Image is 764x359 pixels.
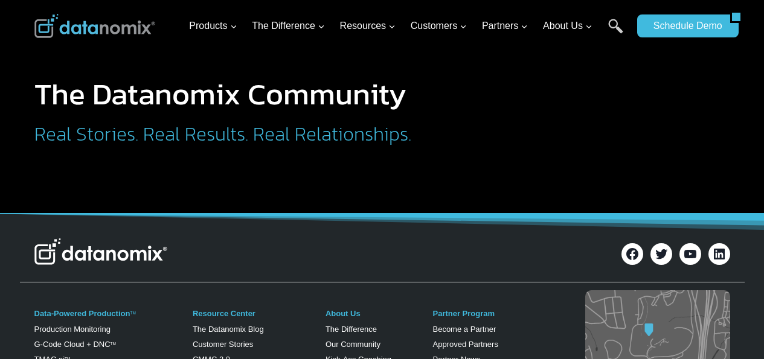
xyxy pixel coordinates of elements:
[189,18,237,34] span: Products
[326,340,380,349] a: Our Community
[34,325,111,334] a: Production Monitoring
[543,18,592,34] span: About Us
[34,238,167,265] img: Datanomix Logo
[432,325,496,334] a: Become a Partner
[482,18,528,34] span: Partners
[326,325,377,334] a: The Difference
[130,311,135,315] a: TM
[340,18,396,34] span: Resources
[326,309,361,318] a: About Us
[193,340,253,349] a: Customer Stories
[34,79,512,109] h1: The Datanomix Community
[637,14,730,37] a: Schedule Demo
[111,342,116,346] sup: TM
[34,340,116,349] a: G-Code Cloud + DNCTM
[432,340,498,349] a: Approved Partners
[184,7,631,46] nav: Primary Navigation
[252,18,325,34] span: The Difference
[193,325,264,334] a: The Datanomix Blog
[432,309,495,318] a: Partner Program
[193,309,255,318] a: Resource Center
[34,309,130,318] a: Data-Powered Production
[608,19,623,46] a: Search
[34,124,512,144] h2: Real Stories. Real Results. Real Relationships.
[411,18,467,34] span: Customers
[34,14,155,38] img: Datanomix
